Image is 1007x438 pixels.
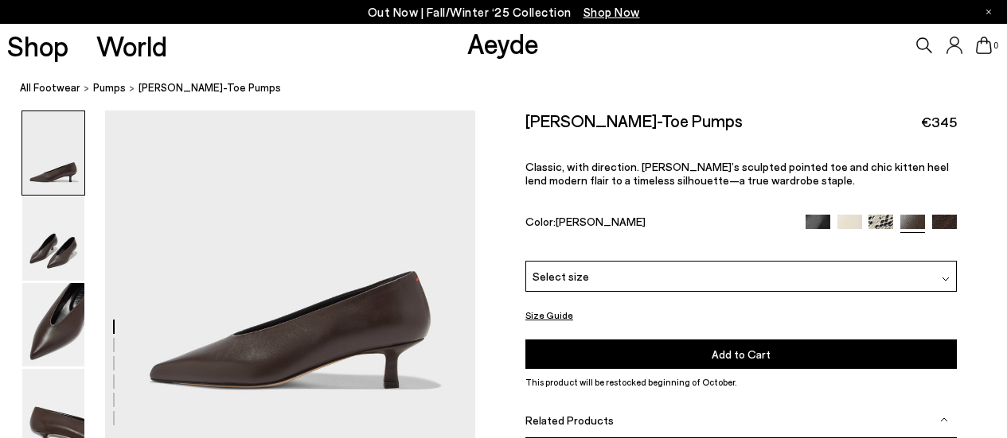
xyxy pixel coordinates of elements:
span: [PERSON_NAME] [556,215,646,228]
nav: breadcrumb [20,67,1007,110]
span: pumps [93,81,126,94]
h2: [PERSON_NAME]-Toe Pumps [525,110,743,130]
a: Shop [7,32,68,60]
p: Out Now | Fall/Winter ‘25 Collection [368,2,640,22]
img: Clara Pointed-Toe Pumps - Image 1 [22,111,84,195]
a: 0 [976,37,992,54]
span: Related Products [525,413,614,427]
p: Classic, with direction. [PERSON_NAME]’s sculpted pointed toe and chic kitten heel lend modern fl... [525,160,957,187]
img: Clara Pointed-Toe Pumps - Image 3 [22,283,84,366]
div: Color: [525,215,791,233]
span: Navigate to /collections/new-in [584,5,640,19]
span: [PERSON_NAME]-Toe Pumps [139,79,281,96]
button: Size Guide [525,305,573,325]
p: This product will be restocked beginning of October. [525,375,957,390]
img: Clara Pointed-Toe Pumps - Image 2 [22,197,84,281]
span: Select size [533,268,589,285]
img: svg%3E [942,275,950,283]
button: Add to Cart [525,339,957,369]
a: World [96,32,167,60]
span: Add to Cart [712,347,771,361]
span: 0 [992,41,1000,50]
span: €345 [921,112,957,132]
a: pumps [93,79,126,96]
a: Aeyde [467,26,539,60]
a: All Footwear [20,79,80,96]
img: svg%3E [940,416,948,424]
